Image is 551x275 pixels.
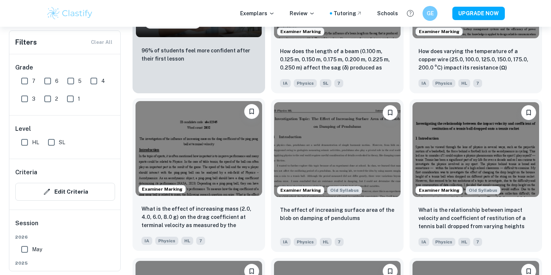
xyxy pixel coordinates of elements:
span: Old Syllabus [466,186,500,194]
img: Clastify logo [46,6,93,21]
h6: Criteria [15,168,37,177]
span: 2 [55,95,58,103]
span: HL [458,79,470,87]
p: What is the relationship between impact velocity and coefficient of restitution of a tennis ball ... [418,206,533,231]
h6: Level [15,124,115,133]
button: GE [423,6,437,21]
span: Physics [294,238,317,246]
p: What is the effect of increasing mass (2.0, 4.0, 6.0, 8.0 g) on the drag coefficient at terminal ... [141,205,256,230]
span: 5 [78,77,82,85]
h6: Session [15,219,115,234]
span: 7 [334,79,343,87]
span: 6 [55,77,58,85]
span: 2025 [15,260,115,266]
span: IA [280,238,291,246]
span: Physics [155,237,178,245]
span: HL [32,138,39,146]
p: The effect of increasing surface area of the blob on damping of pendulums [280,206,395,222]
span: Examiner Marking [139,186,185,192]
p: Exemplars [240,9,275,17]
p: How does the length of a beam (0.100 m, 0.125 m, 0.150 m, 0.175 m, 0.200 m, 0.225 m, 0.250 m) aff... [280,47,395,72]
img: Physics IA example thumbnail: What is the effect of increasing mass (2 [136,101,262,196]
a: Tutoring [334,9,362,17]
button: UPGRADE NOW [452,7,505,20]
span: 7 [196,237,205,245]
span: IA [418,238,429,246]
span: 7 [335,238,344,246]
a: Examiner MarkingStarting from the May 2025 session, the Physics IA requirements have changed. It'... [410,99,542,252]
span: Physics [432,79,455,87]
span: 7 [473,79,482,87]
img: Physics IA example thumbnail: The effect of increasing surface area of [274,102,401,197]
span: Old Syllabus [327,186,362,194]
span: SL [320,79,331,87]
h6: Grade [15,63,115,72]
span: HL [181,237,193,245]
span: May [32,245,42,253]
span: 3 [32,95,35,103]
span: HL [320,238,332,246]
span: 2026 [15,234,115,240]
span: Examiner Marking [416,187,462,194]
span: 7 [473,238,482,246]
p: 96% of students feel more confident after their first lesson [141,46,256,63]
span: Examiner Marking [277,187,324,194]
span: 7 [32,77,35,85]
button: Bookmark [244,104,259,119]
button: Bookmark [383,105,398,120]
button: Bookmark [521,105,536,120]
span: 4 [101,77,105,85]
span: IA [418,79,429,87]
img: Physics IA example thumbnail: What is the relationship between impact [413,102,539,197]
span: Physics [432,238,455,246]
button: Help and Feedback [404,7,417,20]
span: HL [458,238,470,246]
span: Physics [294,79,317,87]
h6: Filters [15,37,37,48]
a: Schools [377,9,398,17]
span: 1 [78,95,80,103]
span: IA [141,237,152,245]
div: Starting from the May 2025 session, the Physics IA requirements have changed. It's OK to refer to... [466,186,500,194]
span: Examiner Marking [277,28,324,35]
span: Examiner Marking [416,28,462,35]
span: SL [59,138,65,146]
p: How does varying the temperature of a copper wire (25.0, 100.0, 125.0, 150.0, 175.0, 200.0 °C) im... [418,47,533,72]
a: Examiner MarkingStarting from the May 2025 session, the Physics IA requirements have changed. It'... [271,99,404,252]
h6: GE [426,9,434,17]
p: Review [290,9,315,17]
span: IA [280,79,291,87]
button: Edit Criteria [15,183,115,201]
div: Starting from the May 2025 session, the Physics IA requirements have changed. It's OK to refer to... [327,186,362,194]
a: Examiner MarkingBookmarkWhat is the effect of increasing mass (2.0, 4.0, 6.0, 8.0 g) on the drag ... [133,99,265,252]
